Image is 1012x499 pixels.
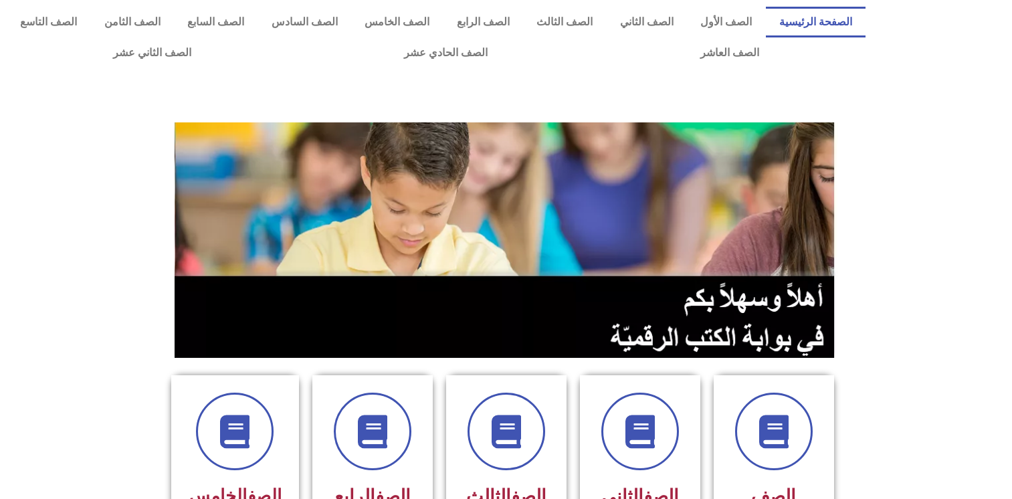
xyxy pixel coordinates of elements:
a: الصف الخامس [351,7,443,37]
a: الصف الثاني [607,7,688,37]
a: الصف العاشر [594,37,866,68]
a: الصف التاسع [7,7,91,37]
a: الصف الأول [687,7,766,37]
a: الصفحة الرئيسية [766,7,866,37]
a: الصف الثالث [523,7,607,37]
a: الصف الرابع [443,7,524,37]
a: الصف السادس [258,7,352,37]
a: الصف الثامن [91,7,175,37]
a: الصف السابع [174,7,258,37]
a: الصف الحادي عشر [298,37,594,68]
a: الصف الثاني عشر [7,37,298,68]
